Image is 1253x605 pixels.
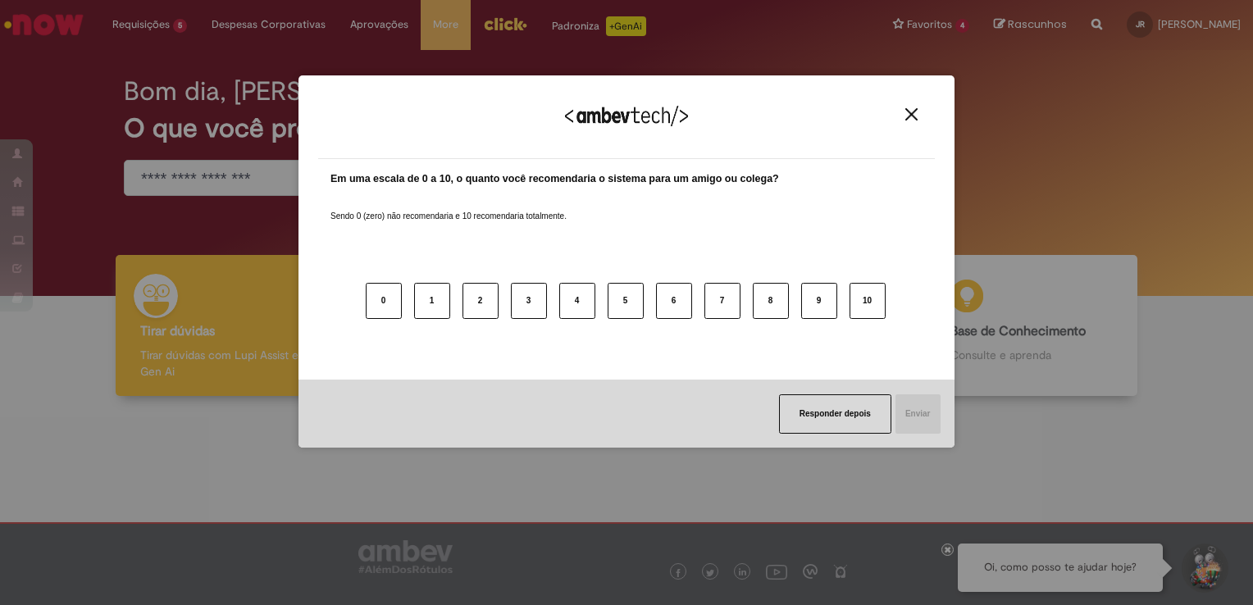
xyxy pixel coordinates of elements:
button: 8 [753,283,789,319]
img: Close [905,108,918,121]
button: 10 [850,283,886,319]
button: 9 [801,283,837,319]
label: Em uma escala de 0 a 10, o quanto você recomendaria o sistema para um amigo ou colega? [330,171,779,187]
label: Sendo 0 (zero) não recomendaria e 10 recomendaria totalmente. [330,191,567,222]
button: 5 [608,283,644,319]
button: Close [900,107,923,121]
button: Responder depois [779,394,891,434]
img: Logo Ambevtech [565,106,688,126]
button: 0 [366,283,402,319]
button: 2 [462,283,499,319]
button: 4 [559,283,595,319]
button: 3 [511,283,547,319]
button: 7 [704,283,740,319]
button: 6 [656,283,692,319]
button: 1 [414,283,450,319]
